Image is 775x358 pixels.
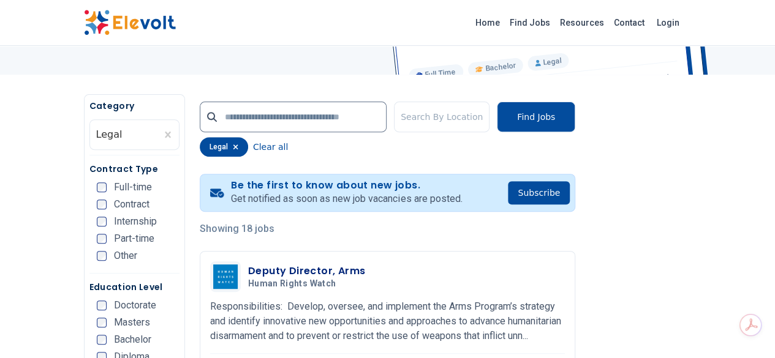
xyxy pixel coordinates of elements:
[114,234,154,244] span: Part-time
[471,13,505,32] a: Home
[231,192,462,206] p: Get notified as soon as new job vacancies are posted.
[114,217,157,226] span: Internship
[114,335,151,345] span: Bachelor
[97,182,107,192] input: Full-time
[97,234,107,244] input: Part-time
[210,299,565,343] p: Responsibilities: Develop, oversee, and implement the Arms Program’s strategy and identify innova...
[97,300,107,310] input: Doctorate
[89,163,180,175] h5: Contract Type
[97,335,107,345] input: Bachelor
[248,278,336,289] span: Human Rights Watch
[114,318,150,327] span: Masters
[497,102,575,132] button: Find Jobs
[89,100,180,112] h5: Category
[89,281,180,293] h5: Education Level
[555,13,609,32] a: Resources
[609,13,649,32] a: Contact
[213,264,238,289] img: Human Rights Watch
[200,222,575,236] p: Showing 18 jobs
[114,300,156,310] span: Doctorate
[97,251,107,261] input: Other
[114,200,149,209] span: Contract
[505,13,555,32] a: Find Jobs
[248,264,365,278] h3: Deputy Director, Arms
[231,179,462,192] h4: Be the first to know about new jobs.
[114,182,152,192] span: Full-time
[84,10,176,35] img: Elevolt
[97,200,107,209] input: Contract
[97,318,107,327] input: Masters
[200,137,248,157] div: legal
[649,10,687,35] a: Login
[97,217,107,226] input: Internship
[253,137,288,157] button: Clear all
[508,181,570,204] button: Subscribe
[114,251,137,261] span: Other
